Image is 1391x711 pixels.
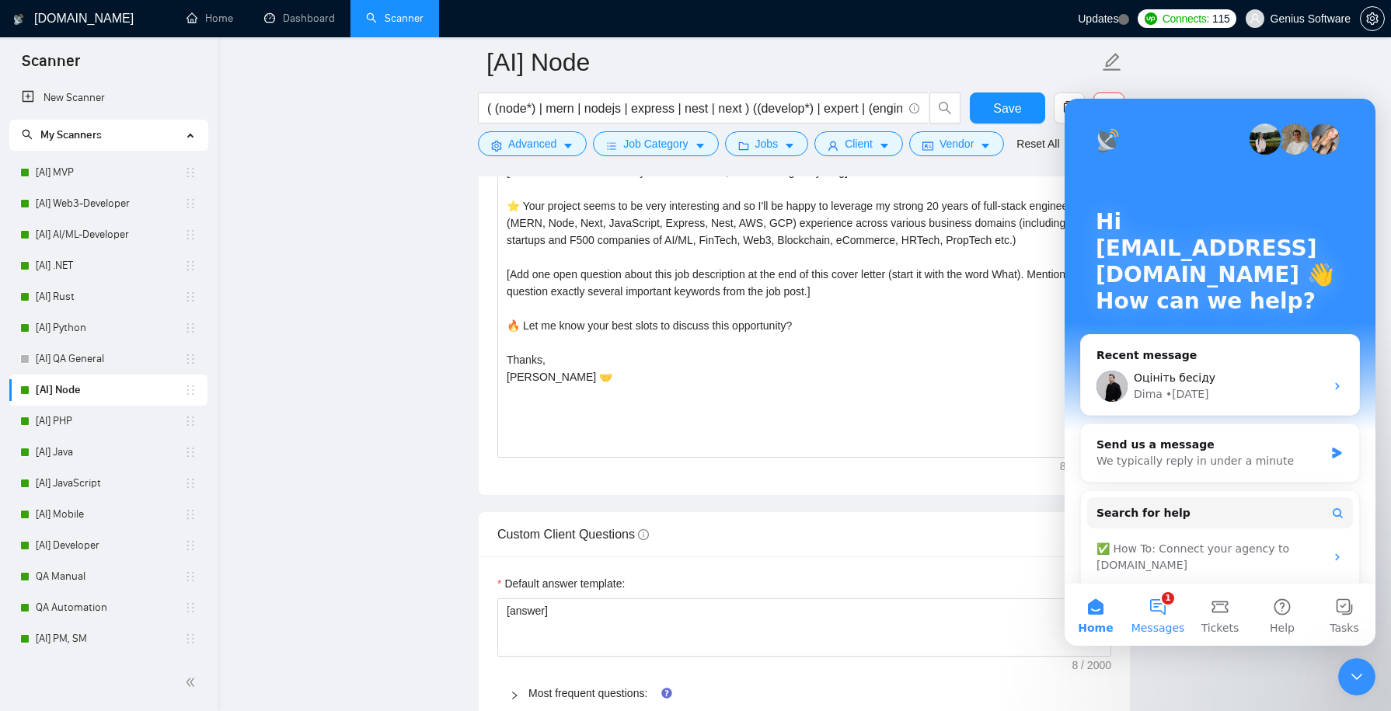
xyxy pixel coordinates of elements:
input: Search Freelance Jobs... [487,99,902,118]
span: search [930,101,960,115]
div: Most frequent questions: [497,675,1111,711]
a: QA Automation [36,592,184,623]
span: caret-down [879,140,890,152]
span: holder [184,570,197,583]
span: Client [845,135,873,152]
li: [AI] PHP [9,406,207,437]
a: searchScanner [366,12,424,25]
li: [AI] Mobile [9,499,207,530]
a: [AI] PM, SM [36,623,184,654]
span: 115 [1212,10,1229,27]
span: holder [184,446,197,458]
iframe: Intercom live chat [1065,99,1375,646]
span: holder [184,197,197,210]
span: info-circle [909,103,919,113]
span: holder [184,291,197,303]
span: user [828,140,838,152]
button: barsJob Categorycaret-down [593,131,718,156]
a: [AI] Java [36,437,184,468]
span: holder [184,166,197,179]
img: logo [13,7,24,32]
a: setting [1360,12,1385,25]
li: [AI] Python [9,312,207,343]
li: [AI] QA General [9,343,207,375]
a: [AI] Mobile [36,499,184,530]
iframe: Intercom live chat [1338,658,1375,695]
a: dashboardDashboard [264,12,335,25]
li: [AI] AI/ML-Developer [9,219,207,250]
button: delete [1093,92,1124,124]
a: [AI] AI/ML-Developer [36,219,184,250]
button: Save [970,92,1045,124]
span: holder [184,508,197,521]
span: Job Category [623,135,688,152]
a: [AI] QA General [36,343,184,375]
li: [AI] Java [9,437,207,468]
span: holder [184,353,197,365]
span: setting [491,140,502,152]
span: copy [1055,101,1084,115]
span: caret-down [563,140,573,152]
span: folder [738,140,749,152]
span: right [510,691,519,700]
span: setting [1361,12,1384,25]
a: [AI] .NET [36,250,184,281]
button: copy [1054,92,1085,124]
a: [AI] MVP [36,157,184,188]
span: search [22,129,33,140]
a: [AI] Web3-Developer [36,188,184,219]
li: [AI] MVP [9,157,207,188]
span: holder [184,633,197,645]
span: Save [993,99,1021,118]
span: holder [184,384,197,396]
textarea: Cover letter template: [497,108,1111,458]
span: holder [184,260,197,272]
li: QA Automation [9,592,207,623]
span: edit [1102,52,1122,72]
a: Most frequent questions: [528,687,647,699]
label: Default answer template: [497,575,625,592]
span: My Scanners [40,128,102,141]
span: double-left [185,674,200,690]
li: QA Manual [9,561,207,592]
button: search [929,92,960,124]
a: [AI] Python [36,312,184,343]
a: [AI] Developer [36,530,184,561]
li: [AI] JavaScript [9,468,207,499]
span: caret-down [695,140,706,152]
span: Scanner [9,50,92,82]
span: Updates [1078,12,1118,25]
span: holder [184,322,197,334]
li: [AI] Rust [9,281,207,312]
span: info-circle [638,529,649,540]
span: Jobs [755,135,779,152]
img: upwork-logo.png [1145,12,1157,25]
input: Scanner name... [486,43,1099,82]
button: setting [1360,6,1385,31]
a: [AI] Node [36,375,184,406]
li: [AI] .NET [9,250,207,281]
a: QA Manual [36,561,184,592]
